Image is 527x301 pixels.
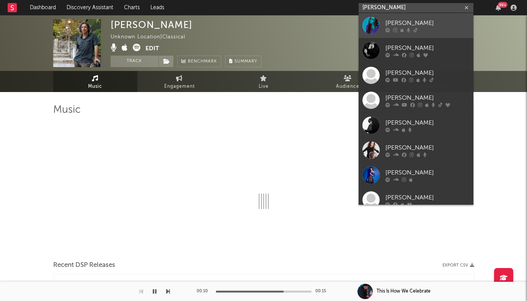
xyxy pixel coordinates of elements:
[88,82,102,91] span: Music
[385,93,470,102] div: [PERSON_NAME]
[442,263,474,268] button: Export CSV
[496,5,501,11] button: 99+
[377,288,431,295] div: This Is How We Celebrate
[359,138,473,163] a: [PERSON_NAME]
[336,82,359,91] span: Audience
[164,82,195,91] span: Engagement
[385,18,470,28] div: [PERSON_NAME]
[359,88,473,113] a: [PERSON_NAME]
[498,2,507,8] div: 99 +
[385,68,470,77] div: [PERSON_NAME]
[385,43,470,53] div: [PERSON_NAME]
[306,71,390,92] a: Audience
[359,38,473,63] a: [PERSON_NAME]
[111,19,193,30] div: [PERSON_NAME]
[111,33,194,42] div: Unknown Location | Classical
[259,82,269,91] span: Live
[359,63,473,88] a: [PERSON_NAME]
[385,193,470,202] div: [PERSON_NAME]
[225,56,261,67] button: Summary
[359,188,473,212] a: [PERSON_NAME]
[385,118,470,127] div: [PERSON_NAME]
[315,287,331,296] div: 00:15
[359,13,473,38] a: [PERSON_NAME]
[177,56,221,67] a: Benchmark
[53,71,137,92] a: Music
[137,71,222,92] a: Engagement
[359,3,473,13] input: Search for artists
[235,59,257,64] span: Summary
[145,44,159,53] button: Edit
[385,168,470,177] div: [PERSON_NAME]
[188,57,217,66] span: Benchmark
[111,56,158,67] button: Track
[359,163,473,188] a: [PERSON_NAME]
[359,113,473,138] a: [PERSON_NAME]
[197,287,212,296] div: 00:10
[222,71,306,92] a: Live
[385,143,470,152] div: [PERSON_NAME]
[53,261,115,270] span: Recent DSP Releases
